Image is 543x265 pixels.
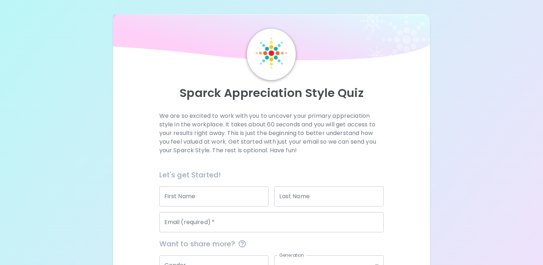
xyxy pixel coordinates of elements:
p: We are so excited to work with you to uncover your primary appreciation style in the workplace. I... [159,112,384,155]
span: Want to share more? [159,238,384,250]
h6: Let's get Started! [159,169,384,181]
p: Sparck Appreciation Style Quiz [122,86,421,100]
svg: This information is completely confidential and only used for aggregated appreciation studies at ... [238,240,247,248]
img: Sparck Logo [256,37,287,69]
label: Generation [279,252,304,258]
img: wave [113,14,430,64]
